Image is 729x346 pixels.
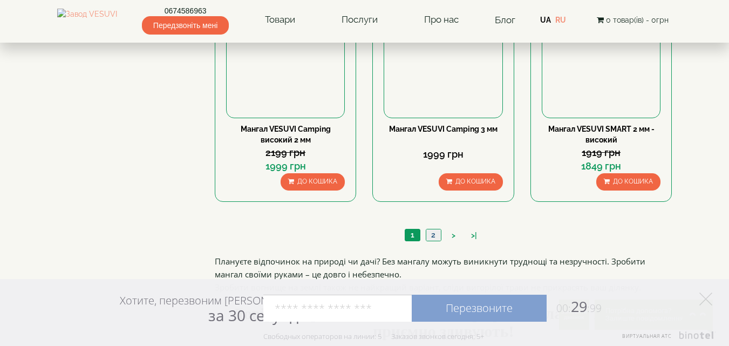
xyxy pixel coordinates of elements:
[495,15,515,25] a: Блог
[263,332,484,341] div: Свободных операторов на линии: 5 Заказов звонков сегодня: 5+
[540,16,551,24] a: UA
[439,173,503,190] button: До кошика
[455,178,495,185] span: До кошика
[466,230,482,241] a: >|
[142,5,229,16] a: 0674586963
[622,333,672,340] span: Виртуальная АТС
[226,159,345,173] div: 1999 грн
[411,230,414,239] span: 1
[297,178,337,185] span: До кошика
[241,125,331,144] a: Мангал VESUVI Camping високий 2 мм
[331,8,389,32] a: Послуги
[208,305,305,325] span: за 30 секунд?
[120,294,305,324] div: Хотите, перезвоним [PERSON_NAME]
[556,301,571,315] span: 00:
[389,125,498,133] a: Мангал VESUVI Camping 3 мм
[281,173,345,190] button: До кошика
[542,146,660,160] div: 1919 грн
[606,16,669,24] span: 0 товар(ів) - 0грн
[426,229,441,241] a: 2
[594,14,672,26] button: 0 товар(ів) - 0грн
[613,178,653,185] span: До кошика
[555,16,566,24] a: RU
[446,230,461,241] a: >
[596,173,660,190] button: До кошика
[542,159,660,173] div: 1849 грн
[547,296,602,316] span: 29
[142,16,229,35] span: Передзвоніть мені
[412,295,547,322] a: Перезвоните
[254,8,306,32] a: Товари
[226,146,345,160] div: 2199 грн
[57,9,117,31] img: Завод VESUVI
[616,331,716,346] a: Виртуальная АТС
[215,255,672,281] p: Плануєте відпочинок на природі чи дачі? Без мангалу можуть виникнути труднощі та незручності. Зро...
[548,125,655,144] a: Мангал VESUVI SMART 2 мм - високий
[587,301,602,315] span: :99
[384,147,502,161] div: 1999 грн
[413,8,469,32] a: Про нас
